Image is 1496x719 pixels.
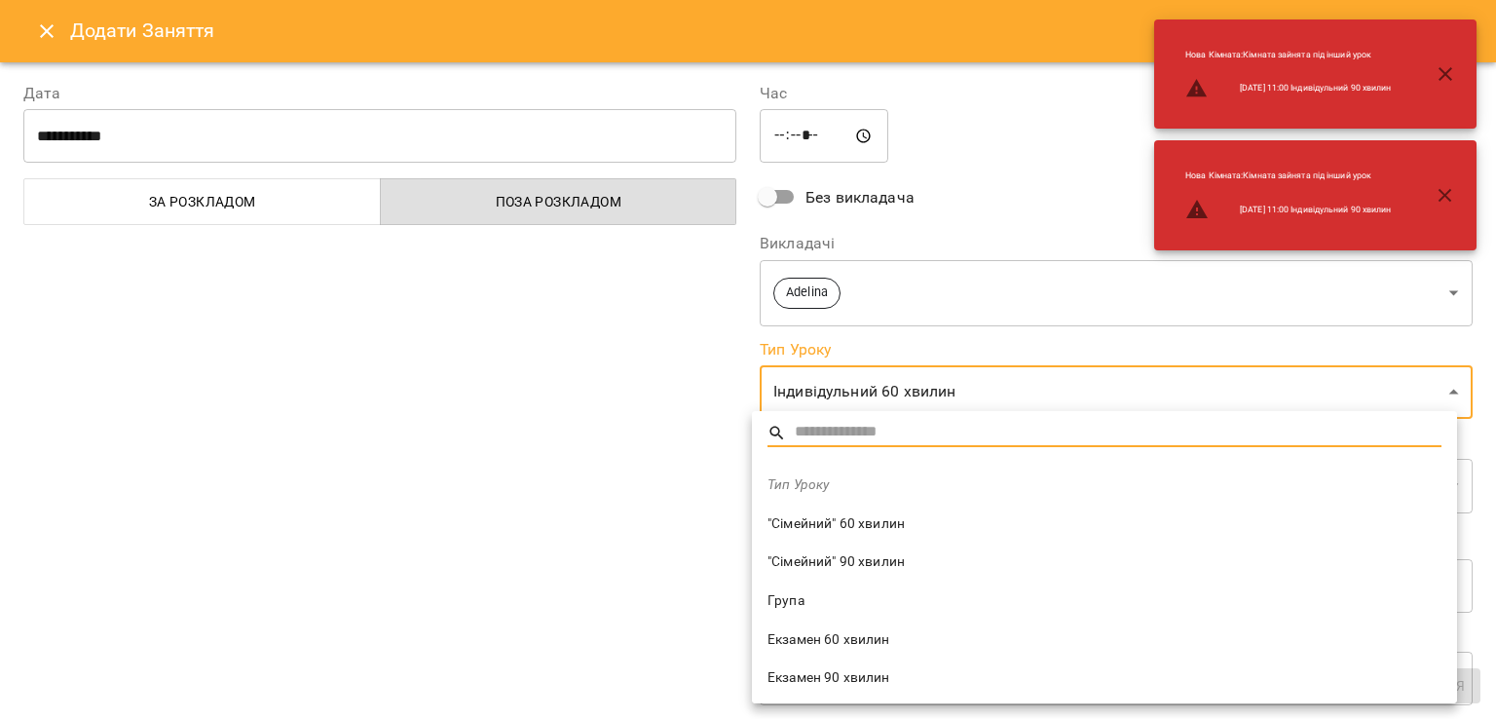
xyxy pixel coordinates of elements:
span: "Сімейний" 90 хвилин [767,552,1441,572]
span: Екзамен 60 хвилин [767,630,1441,650]
li: [DATE] 11:00 Індивідульний 90 хвилин [1170,69,1406,108]
span: Тип Уроку [767,475,1441,495]
span: "Сімейний" 60 хвилин [767,514,1441,534]
span: Група [767,591,1441,611]
span: Екзамен 90 хвилин [767,668,1441,688]
li: Нова Кімната : Кімната зайнята під інший урок [1170,41,1406,69]
li: [DATE] 11:00 Індивідульний 90 хвилин [1170,190,1406,229]
li: Нова Кімната : Кімната зайнята під інший урок [1170,162,1406,190]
